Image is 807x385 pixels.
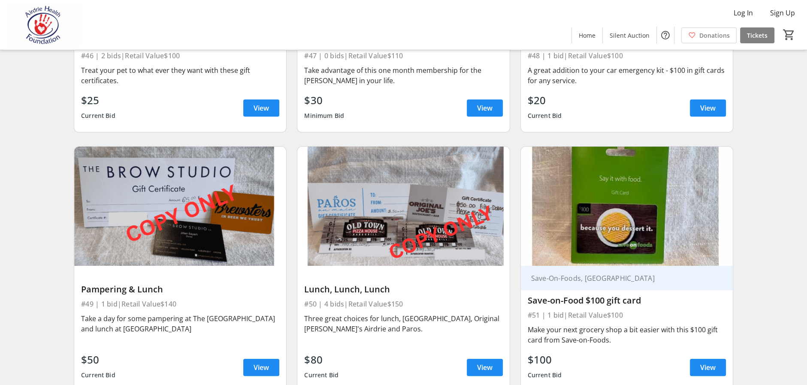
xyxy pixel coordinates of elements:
[572,27,602,43] a: Home
[747,31,768,40] span: Tickets
[734,8,753,18] span: Log In
[304,298,502,310] div: #50 | 4 bids | Retail Value $150
[528,65,726,86] div: A great addition to your car emergency kit - $100 in gift cards for any service.
[477,362,493,373] span: View
[528,309,726,321] div: #51 | 1 bid | Retail Value $100
[81,93,115,108] div: $25
[690,99,726,117] a: View
[528,325,726,345] div: Make your next grocery shop a bit easier with this $100 gift card from Save-on-Foods.
[700,103,716,113] span: View
[304,108,344,123] div: Minimum Bid
[81,50,279,62] div: #46 | 2 bids | Retail Value $100
[690,359,726,376] a: View
[681,27,737,43] a: Donations
[304,65,502,86] div: Take advantage of this one month membership for the [PERSON_NAME] in your life.
[304,93,344,108] div: $30
[254,362,269,373] span: View
[770,8,795,18] span: Sign Up
[81,108,115,123] div: Current Bid
[610,31,650,40] span: Silent Auction
[657,27,674,44] button: Help
[781,27,797,42] button: Cart
[727,6,760,20] button: Log In
[243,359,279,376] a: View
[81,284,279,295] div: Pampering & Lunch
[528,274,716,283] div: Save-On-Foods, [GEOGRAPHIC_DATA]
[5,3,82,46] img: Airdrie Health Foundation's Logo
[81,352,115,367] div: $50
[81,313,279,334] div: Take a day for some pampering at The [GEOGRAPHIC_DATA] and lunch at [GEOGRAPHIC_DATA]
[521,147,733,266] img: Save-on-Food $100 gift card
[254,103,269,113] span: View
[81,298,279,310] div: #49 | 1 bid | Retail Value $140
[467,359,503,376] a: View
[528,367,562,383] div: Current Bid
[528,295,726,306] div: Save-on-Food $100 gift card
[579,31,595,40] span: Home
[304,284,502,295] div: Lunch, Lunch, Lunch
[81,65,279,86] div: Treat your pet to what ever they want with these gift certificates.
[528,108,562,123] div: Current Bid
[740,27,774,43] a: Tickets
[304,352,339,367] div: $80
[74,147,286,266] img: Pampering & Lunch
[467,99,503,117] a: View
[700,362,716,373] span: View
[528,93,562,108] div: $20
[763,6,802,20] button: Sign Up
[528,352,562,367] div: $100
[304,367,339,383] div: Current Bid
[477,103,493,113] span: View
[304,50,502,62] div: #47 | 0 bids | Retail Value $110
[297,147,509,266] img: Lunch, Lunch, Lunch
[603,27,656,43] a: Silent Auction
[528,50,726,62] div: #48 | 1 bid | Retail Value $100
[304,313,502,334] div: Three great choices for lunch, [GEOGRAPHIC_DATA], Original [PERSON_NAME]'s Airdrie and Paros.
[243,99,279,117] a: View
[81,367,115,383] div: Current Bid
[699,31,730,40] span: Donations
